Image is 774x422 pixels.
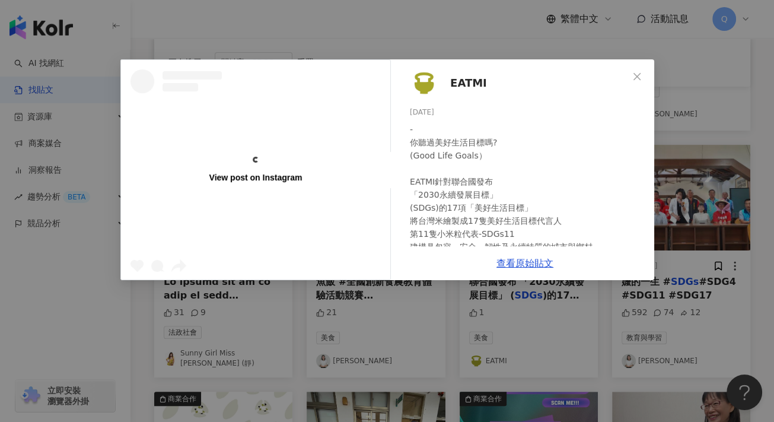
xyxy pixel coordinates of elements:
[121,60,390,280] a: View post on Instagram
[209,172,302,183] div: View post on Instagram
[410,107,645,118] div: [DATE]
[496,258,553,269] a: 查看原始貼文
[410,69,628,97] a: KOL AvatarEATMI
[450,75,487,91] span: EATMI
[410,69,438,97] img: KOL Avatar
[625,65,649,88] button: Close
[632,72,642,81] span: close
[410,123,645,319] div: - 你聽過美好生活目標嗎? (Good Life Goals） EATMI針對聯合國發布 「2030永續發展目標」 (SDGs)的17項「美好生活目標」 將台灣米繪製成17隻美好生活目標代言人 ...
